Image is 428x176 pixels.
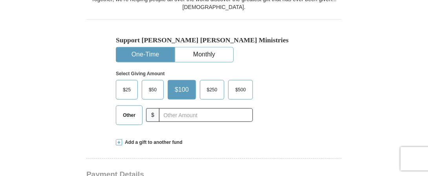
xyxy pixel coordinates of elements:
strong: Select Giving Amount [116,71,165,76]
span: $500 [231,84,250,96]
span: $25 [119,84,135,96]
input: Other Amount [159,108,253,122]
span: $100 [171,84,193,96]
h5: Support [PERSON_NAME] [PERSON_NAME] Ministries [116,36,312,44]
button: One-Time [116,47,174,62]
span: $50 [145,84,161,96]
span: Add a gift to another fund [122,139,183,146]
span: $250 [203,84,221,96]
span: Other [119,109,139,121]
span: $ [146,108,159,122]
button: Monthly [175,47,233,62]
